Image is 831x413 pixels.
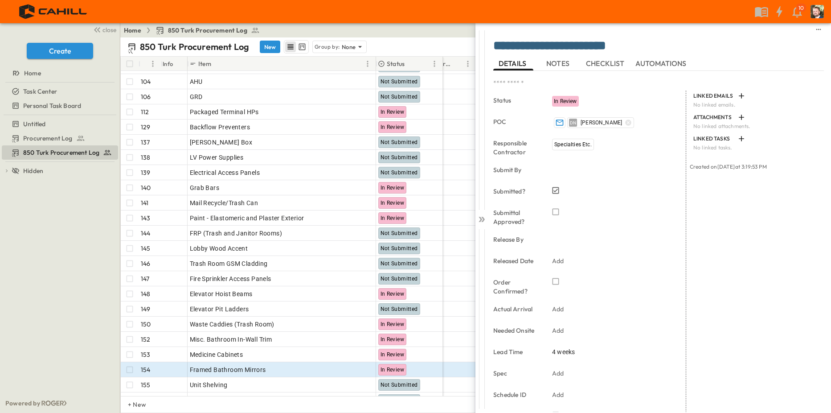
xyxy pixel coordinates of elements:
span: Packaged Terminal HPs [190,107,259,116]
span: In Review [381,321,405,327]
p: Add [552,256,564,265]
span: Not Submitted [381,230,418,236]
p: 106 [141,92,151,101]
nav: breadcrumbs [124,26,265,35]
button: sidedrawer-menu [813,24,824,35]
img: Profile Picture [811,5,824,18]
span: Personal Task Board [23,101,81,110]
p: Group by: [315,42,340,51]
p: 112 [141,107,149,116]
div: test [2,99,118,113]
span: Paint - Elastomeric and Plaster Exterior [190,214,304,223]
div: # [139,57,161,71]
span: In Review [381,185,405,191]
span: Not Submitted [381,78,418,85]
span: In Review [381,291,405,297]
p: Add [552,305,564,314]
div: table view [284,40,309,54]
span: In Review [381,336,405,343]
button: Menu [429,58,440,69]
button: Sort [213,59,223,69]
p: 144 [141,229,151,238]
p: 10 [798,4,804,12]
p: Needed Onsite [493,326,540,335]
span: Mail Recycle/Trash Can [190,198,258,207]
span: 850 Turk Procurement Log [168,26,247,35]
p: Released Date [493,256,540,265]
p: 137 [141,138,150,147]
span: Not Submitted [381,306,418,312]
span: LV Power Supplies [190,153,244,162]
p: Submittal Approved? [493,208,540,226]
span: Trash Room GSM Cladding [190,259,268,268]
span: In Review [381,200,405,206]
p: No linked tasks. [693,144,819,151]
span: Home [24,69,41,78]
p: Release By [493,235,540,244]
span: [PERSON_NAME] [581,119,622,126]
span: Medicine Cabinets [190,350,243,359]
div: test [2,131,118,145]
span: In Review [381,124,405,130]
span: Lobby Wood Accent [190,244,248,253]
span: AHU [190,77,203,86]
span: 850 Turk Procurement Log [23,148,99,157]
p: + New [128,400,133,409]
span: Not Submitted [381,169,418,176]
p: Submitted? [493,187,540,196]
span: Not Submitted [381,245,418,252]
span: Misc. Bathroom In-Wall Trim [190,335,272,344]
span: In Review [381,109,405,115]
span: Unit Shelving [190,380,228,389]
p: 129 [141,123,151,132]
div: Info [163,51,173,76]
span: Fire Sprinkler Access Panels [190,274,271,283]
span: Not Submitted [381,260,418,267]
p: LINKED EMAILS [693,92,734,99]
p: Lead Time [493,347,540,356]
p: Status [493,96,540,105]
p: ATTACHMENTS [693,114,734,121]
button: Sort [453,59,463,69]
span: Created on [DATE] at 3:19:53 PM [690,163,767,170]
p: 139 [141,168,151,177]
p: 143 [141,214,151,223]
button: row view [285,41,296,52]
span: In Review [381,351,405,358]
div: test [2,145,118,160]
span: Procurement Log [23,134,73,143]
span: Not Submitted [381,382,418,388]
span: Hidden [23,166,43,175]
p: 141 [141,198,149,207]
img: 4f72bfc4efa7236828875bac24094a5ddb05241e32d018417354e964050affa1.png [11,2,97,21]
p: 149 [141,305,151,314]
button: Sort [406,59,416,69]
span: NOTES [546,59,571,67]
p: 148 [141,289,151,298]
span: Not Submitted [381,276,418,282]
p: 850 Turk Procurement Log [140,41,249,53]
span: [PERSON_NAME] Box [190,138,253,147]
button: Menu [362,58,373,69]
p: POC [493,117,540,126]
span: Backflow Preventers [190,123,250,132]
p: Spec [493,369,540,378]
p: 146 [141,259,151,268]
button: Create [27,43,93,59]
span: In Review [381,215,405,221]
span: AUTOMATIONS [635,59,688,67]
span: Untitled [23,120,45,128]
p: Status [387,59,405,68]
a: Home [124,26,141,35]
span: FRP (Trash and Janitor Rooms) [190,229,282,238]
p: 156 [141,396,151,405]
p: Responsible Contractor [493,139,540,157]
p: 104 [141,77,151,86]
p: None [342,42,356,51]
p: Item [198,59,211,68]
p: 138 [141,153,151,162]
button: kanban view [296,41,307,52]
p: 150 [141,320,151,329]
p: 155 [141,380,151,389]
